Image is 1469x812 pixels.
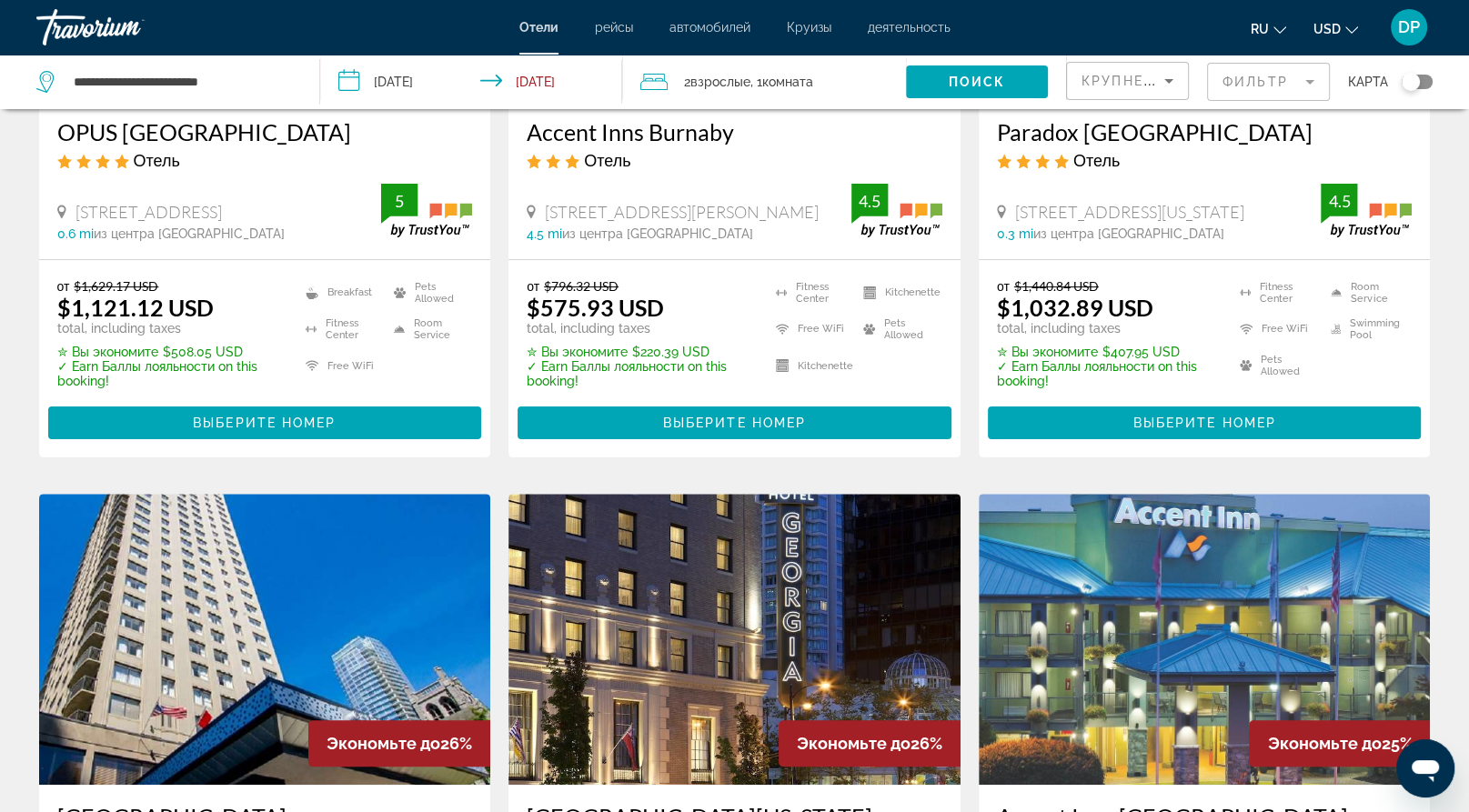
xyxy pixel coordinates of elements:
div: 3 star Hotel [527,150,942,170]
a: Выберите номер [518,411,951,431]
span: 0.3 mi [997,226,1033,241]
button: Toggle map [1388,74,1433,90]
span: Отель [134,150,180,170]
span: из центра [GEOGRAPHIC_DATA] [562,226,753,241]
div: 4.5 [851,190,888,212]
a: Выберите номер [48,411,482,431]
div: 5 [381,190,418,212]
mat-select: Sort by [1082,70,1173,92]
span: [STREET_ADDRESS][US_STATE] [1015,202,1244,222]
li: Fitness Center [297,316,384,343]
span: Отель [1073,150,1120,170]
del: $796.32 USD [544,278,619,294]
p: $220.39 USD [527,345,753,359]
div: 4 star Hotel [997,150,1413,170]
span: от [997,278,1010,294]
span: , 1 [750,69,813,95]
span: Экономьте до [327,734,440,753]
span: ✮ Вы экономите [527,345,628,359]
img: Hotel image [39,494,491,785]
li: Free WiFi [1231,316,1322,343]
del: $1,440.84 USD [1014,278,1099,294]
p: $508.05 USD [57,345,284,359]
button: Выберите номер [518,406,951,439]
div: 4 star Hotel [57,150,473,170]
button: Выберите номер [988,406,1422,439]
span: Экономьте до [797,734,911,753]
span: Крупнейшие сбережения [1082,74,1303,88]
span: USD [1313,22,1341,36]
p: ✓ Earn Баллы лояльности on this booking! [527,359,753,388]
ins: $1,121.12 USD [57,294,214,321]
div: 26% [308,720,490,767]
span: Взрослые [690,75,750,89]
button: Поиск [906,65,1048,98]
li: Kitchenette [767,352,854,379]
div: 25% [1249,720,1430,767]
span: деятельность [868,20,951,35]
p: ✓ Earn Баллы лояльности on this booking! [57,359,284,388]
span: Экономьте до [1267,734,1381,753]
span: [STREET_ADDRESS] [75,202,222,222]
button: Check-in date: Dec 14, 2025 Check-out date: Dec 20, 2025 [320,55,622,109]
p: total, including taxes [57,321,284,336]
span: из центра [GEOGRAPHIC_DATA] [94,226,285,241]
img: Hotel image [979,494,1431,785]
a: автомобилей [669,20,750,35]
span: ✮ Вы экономите [57,345,158,359]
span: от [57,278,70,294]
p: total, including taxes [527,321,753,336]
ins: $1,032.89 USD [997,294,1153,321]
p: $407.95 USD [997,345,1217,359]
li: Pets Allowed [854,316,941,343]
span: DP [1398,18,1420,36]
span: Поиск [949,75,1006,89]
a: Travorium [36,4,218,51]
li: Room Service [1322,278,1413,306]
li: Room Service [385,316,472,343]
span: Выберите номер [1132,416,1275,430]
button: Выберите номер [48,406,482,439]
img: trustyou-badge.svg [1321,184,1412,237]
button: Change currency [1313,15,1358,42]
a: Accent Inns Burnaby [527,118,942,145]
li: Fitness Center [1231,278,1322,306]
li: Free WiFi [767,316,854,343]
a: Круизы [787,20,831,35]
span: Отель [584,150,630,170]
img: Hotel image [508,494,961,785]
button: User Menu [1385,8,1433,46]
li: Breakfast [297,278,384,306]
span: ✮ Вы экономите [997,345,1098,359]
button: Travelers: 2 adults, 0 children [622,55,906,109]
a: Выберите номер [988,411,1422,431]
li: Kitchenette [854,278,941,306]
li: Pets Allowed [385,278,472,306]
span: из центра [GEOGRAPHIC_DATA] [1033,226,1224,241]
del: $1,629.17 USD [74,278,158,294]
span: [STREET_ADDRESS][PERSON_NAME] [545,202,819,222]
span: 2 [684,69,750,95]
iframe: Кнопка запуска окна обмена сообщениями [1396,739,1454,797]
a: OPUS [GEOGRAPHIC_DATA] [57,118,473,145]
span: 0.6 mi [57,226,94,241]
button: Filter [1207,62,1330,102]
span: Комната [762,75,813,89]
span: от [527,278,539,294]
span: 4.5 mi [527,226,562,241]
li: Swimming Pool [1322,316,1413,343]
img: trustyou-badge.svg [851,184,942,237]
a: рейсы [595,20,633,35]
h3: Paradox [GEOGRAPHIC_DATA] [997,118,1413,145]
span: Выберите номер [663,416,806,430]
a: Отели [519,20,558,35]
ins: $575.93 USD [527,294,664,321]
